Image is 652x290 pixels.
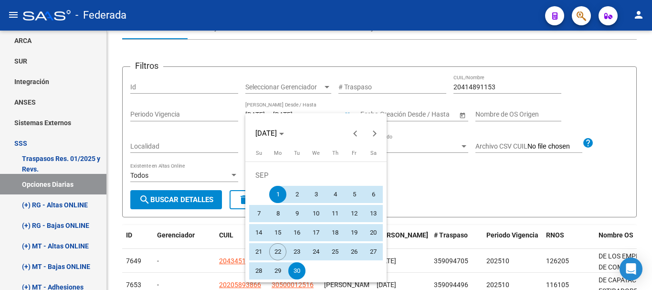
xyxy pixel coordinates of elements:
[256,150,262,156] span: Su
[255,129,277,138] span: [DATE]
[346,186,363,203] span: 5
[307,224,325,241] span: 17
[268,223,287,242] button: September 15, 2025
[287,204,306,223] button: September 9, 2025
[274,150,282,156] span: Mo
[249,223,268,242] button: September 14, 2025
[345,223,364,242] button: September 19, 2025
[326,185,345,204] button: September 4, 2025
[249,242,268,261] button: September 21, 2025
[288,205,305,222] span: 9
[365,243,382,260] span: 27
[307,243,325,260] span: 24
[326,204,345,223] button: September 11, 2025
[306,204,326,223] button: September 10, 2025
[306,185,326,204] button: September 3, 2025
[364,223,383,242] button: September 20, 2025
[345,204,364,223] button: September 12, 2025
[287,223,306,242] button: September 16, 2025
[268,185,287,204] button: September 1, 2025
[269,186,286,203] span: 1
[268,242,287,261] button: September 22, 2025
[346,224,363,241] span: 19
[268,204,287,223] button: September 8, 2025
[288,224,305,241] span: 16
[250,224,267,241] span: 14
[346,124,365,143] button: Previous month
[365,124,384,143] button: Next month
[332,150,338,156] span: Th
[346,243,363,260] span: 26
[269,243,286,260] span: 22
[269,205,286,222] span: 8
[307,186,325,203] span: 3
[287,242,306,261] button: September 23, 2025
[345,242,364,261] button: September 26, 2025
[249,166,383,185] td: SEP
[249,204,268,223] button: September 7, 2025
[288,262,305,279] span: 30
[370,150,377,156] span: Sa
[352,150,357,156] span: Fr
[326,242,345,261] button: September 25, 2025
[364,185,383,204] button: September 6, 2025
[287,185,306,204] button: September 2, 2025
[312,150,320,156] span: We
[326,205,344,222] span: 11
[250,243,267,260] span: 21
[287,261,306,280] button: September 30, 2025
[620,258,642,280] div: Open Intercom Messenger
[326,224,344,241] span: 18
[346,205,363,222] span: 12
[250,262,267,279] span: 28
[269,262,286,279] span: 29
[252,125,288,142] button: Choose month and year
[306,242,326,261] button: September 24, 2025
[249,261,268,280] button: September 28, 2025
[326,223,345,242] button: September 18, 2025
[364,204,383,223] button: September 13, 2025
[326,243,344,260] span: 25
[269,224,286,241] span: 15
[326,186,344,203] span: 4
[288,186,305,203] span: 2
[268,261,287,280] button: September 29, 2025
[307,205,325,222] span: 10
[365,186,382,203] span: 6
[250,205,267,222] span: 7
[345,185,364,204] button: September 5, 2025
[365,205,382,222] span: 13
[288,243,305,260] span: 23
[294,150,300,156] span: Tu
[364,242,383,261] button: September 27, 2025
[365,224,382,241] span: 20
[306,223,326,242] button: September 17, 2025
